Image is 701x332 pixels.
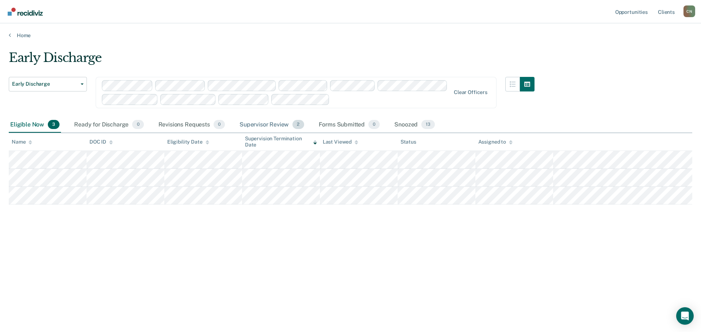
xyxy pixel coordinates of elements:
span: 2 [292,120,304,129]
div: Early Discharge [9,50,535,71]
span: 0 [368,120,380,129]
div: Status [401,139,416,145]
div: DOC ID [89,139,113,145]
div: Supervision Termination Date [245,136,317,148]
button: Profile dropdown button [683,5,695,17]
div: Revisions Requests0 [157,117,226,133]
div: Clear officers [454,89,487,95]
img: Recidiviz [8,8,43,16]
span: 13 [421,120,435,129]
div: Snoozed13 [393,117,436,133]
div: Eligibility Date [167,139,209,145]
span: Early Discharge [12,81,78,87]
button: Early Discharge [9,77,87,91]
div: Supervisor Review2 [238,117,306,133]
div: C N [683,5,695,17]
div: Assigned to [478,139,513,145]
div: Open Intercom Messenger [676,307,694,325]
div: Ready for Discharge0 [73,117,145,133]
span: 3 [48,120,60,129]
div: Name [12,139,32,145]
span: 0 [132,120,143,129]
a: Home [9,32,692,39]
span: 0 [214,120,225,129]
div: Forms Submitted0 [317,117,382,133]
div: Last Viewed [323,139,358,145]
div: Eligible Now3 [9,117,61,133]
